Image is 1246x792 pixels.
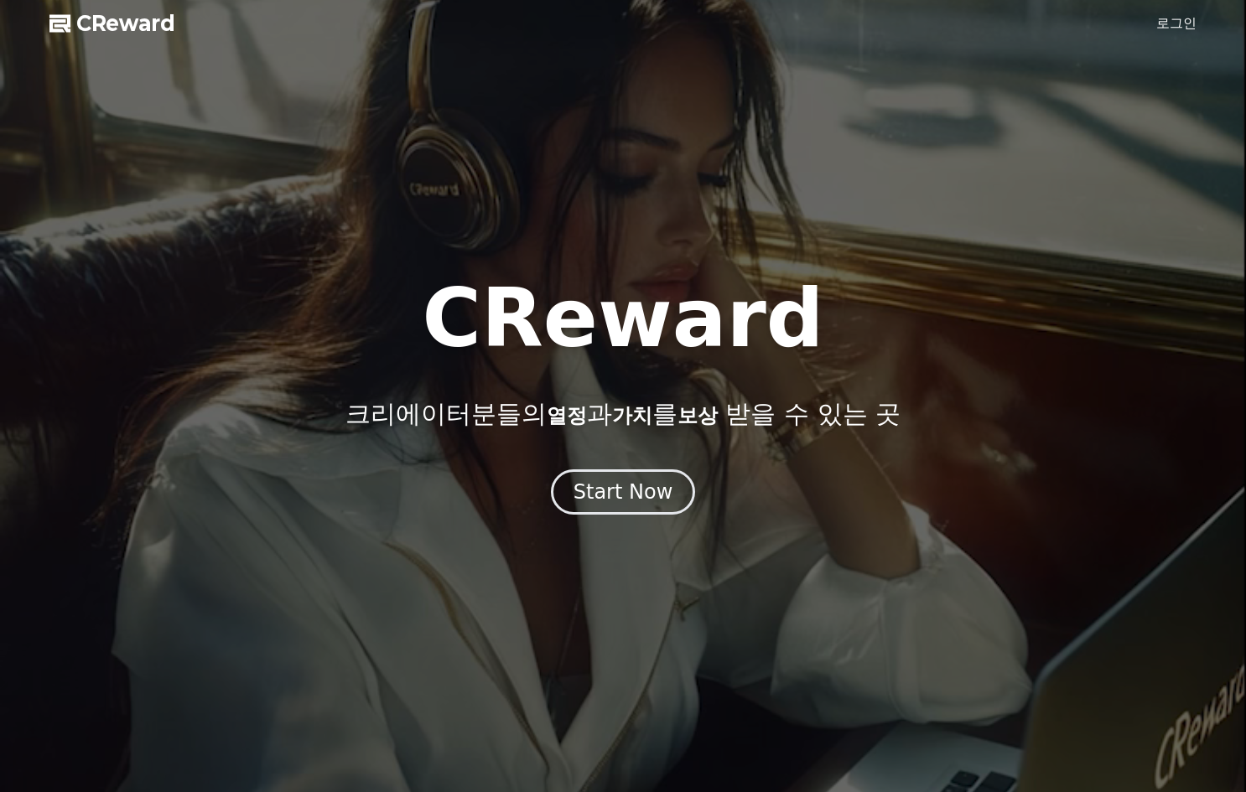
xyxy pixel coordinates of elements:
[547,404,587,427] span: 열정
[551,486,696,502] a: Start Now
[345,399,901,429] p: 크리에이터분들의 과 를 받을 수 있는 곳
[574,479,673,505] div: Start Now
[49,10,175,37] a: CReward
[422,278,823,359] h1: CReward
[551,469,696,515] button: Start Now
[678,404,718,427] span: 보상
[612,404,652,427] span: 가치
[76,10,175,37] span: CReward
[1156,13,1197,34] a: 로그인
